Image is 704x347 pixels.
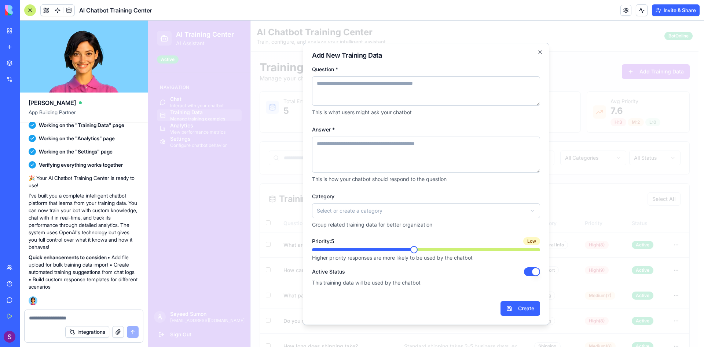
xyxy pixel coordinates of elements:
[5,5,51,15] img: logo
[29,109,139,122] span: App Building Partner
[164,200,392,208] p: Group related training data for better organization
[652,4,700,16] button: Invite & Share
[164,173,186,179] label: Category
[164,234,392,241] p: Higher priority responses are more likely to be used by the chatbot
[352,281,392,295] button: Create
[375,217,392,225] div: Low
[29,174,139,189] p: 🎉 Your AI Chatbot Training Center is ready to use!
[65,326,109,338] button: Integrations
[29,296,37,305] img: Ella_00000_wcx2te.png
[164,249,197,254] label: Active Status
[164,88,392,95] p: This is what users might ask your chatbot
[164,155,392,162] p: This is how your chatbot should respond to the question
[164,46,190,52] label: Question *
[164,106,187,112] label: Answer *
[39,135,115,142] span: Working on the "Analytics" page
[164,32,392,38] h2: Add New Training Data
[39,161,123,169] span: Verifying everything works together
[39,148,113,155] span: Working on the "Settings" page
[4,331,15,343] img: ACg8ocLqgWXbKPQwf1XeJQOnb8O1wbQNF-Pne_rtyTevo-95UEkYNw=s96-c
[29,98,76,107] span: [PERSON_NAME]
[29,254,107,260] strong: Quick enhancements to consider:
[164,218,186,223] label: Priority: 5
[79,6,152,15] span: AI Chatbot Training Center
[29,254,139,290] p: • Add file upload for bulk training data import • Create automated training suggestions from chat...
[164,259,392,266] p: This training data will be used by the chatbot
[39,122,124,129] span: Working on the "Training Data" page
[29,192,139,251] p: I've built you a complete intelligent chatbot platform that learns from your training data. You c...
